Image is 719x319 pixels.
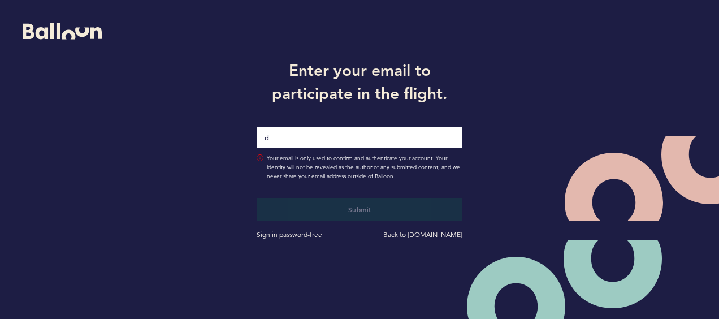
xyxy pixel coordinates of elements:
a: Sign in password-free [257,230,322,239]
input: Email [257,127,462,148]
span: Your email is only used to confirm and authenticate your account. Your identity will not be revea... [267,154,462,181]
span: Submit [348,205,371,214]
a: Back to [DOMAIN_NAME] [383,230,462,239]
button: Submit [257,198,462,221]
h1: Enter your email to participate in the flight. [248,59,471,104]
